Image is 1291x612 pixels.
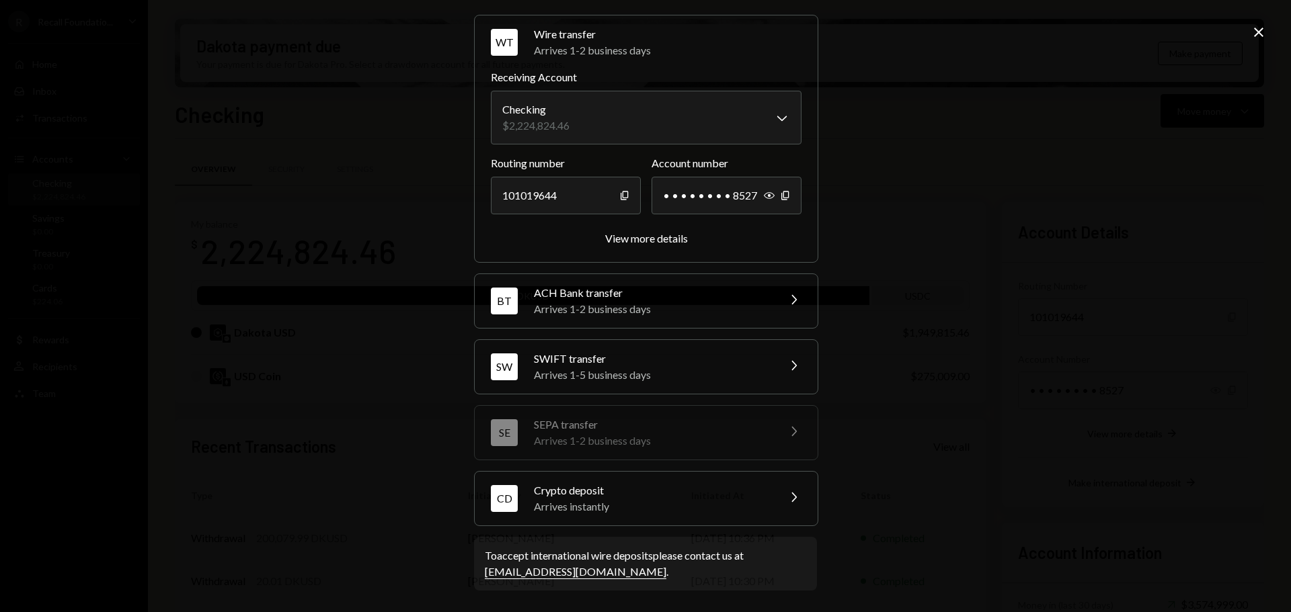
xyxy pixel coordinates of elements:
label: Account number [652,155,801,171]
div: Arrives 1-2 business days [534,433,769,449]
div: View more details [605,232,688,245]
div: Wire transfer [534,26,801,42]
div: BT [491,288,518,314]
div: To accept international wire deposits please contact us at . [485,548,806,580]
div: • • • • • • • • 8527 [652,177,801,214]
div: Arrives instantly [534,498,769,515]
button: BTACH Bank transferArrives 1-2 business days [475,274,818,328]
div: 101019644 [491,177,641,214]
div: Crypto deposit [534,482,769,498]
div: Arrives 1-5 business days [534,367,769,383]
div: SWIFT transfer [534,351,769,367]
div: SEPA transfer [534,417,769,433]
div: Arrives 1-2 business days [534,42,801,58]
div: WT [491,29,518,56]
div: SW [491,353,518,380]
label: Routing number [491,155,641,171]
button: Receiving Account [491,91,801,144]
label: Receiving Account [491,69,801,85]
div: CD [491,485,518,512]
button: SWSWIFT transferArrives 1-5 business days [475,340,818,394]
a: [EMAIL_ADDRESS][DOMAIN_NAME] [485,565,666,579]
div: ACH Bank transfer [534,285,769,301]
button: CDCrypto depositArrives instantly [475,472,818,525]
div: SE [491,419,518,446]
button: SESEPA transferArrives 1-2 business days [475,406,818,460]
div: WTWire transferArrives 1-2 business days [491,69,801,246]
div: Arrives 1-2 business days [534,301,769,317]
button: View more details [605,232,688,246]
button: WTWire transferArrives 1-2 business days [475,15,818,69]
